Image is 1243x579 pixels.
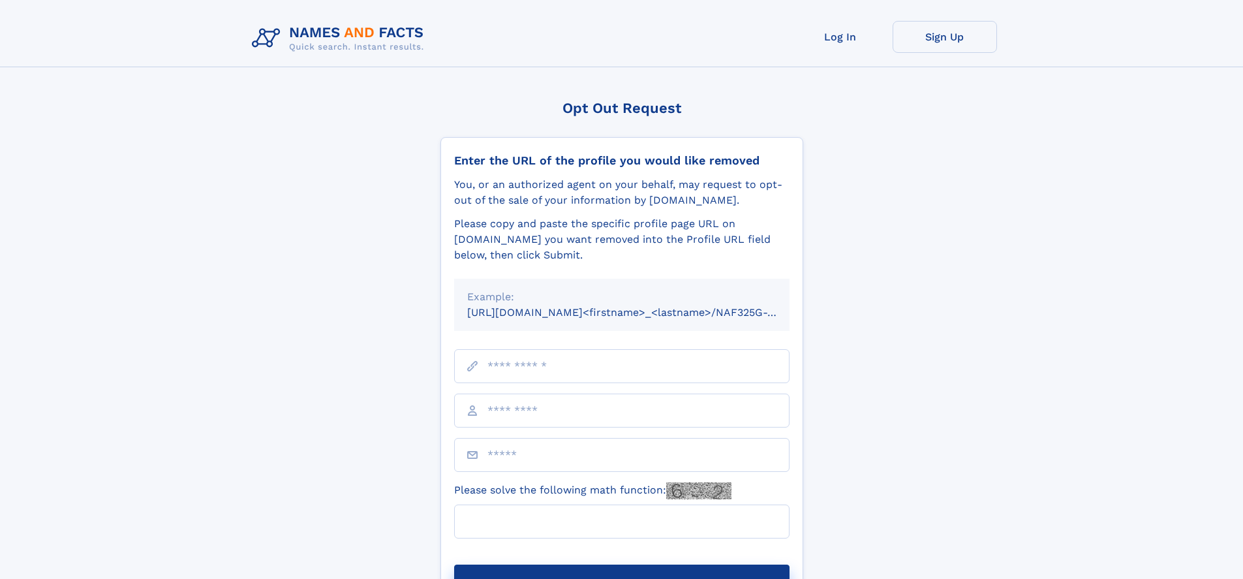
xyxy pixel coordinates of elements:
[788,21,893,53] a: Log In
[893,21,997,53] a: Sign Up
[467,289,776,305] div: Example:
[454,153,790,168] div: Enter the URL of the profile you would like removed
[440,100,803,116] div: Opt Out Request
[247,21,435,56] img: Logo Names and Facts
[454,216,790,263] div: Please copy and paste the specific profile page URL on [DOMAIN_NAME] you want removed into the Pr...
[454,482,731,499] label: Please solve the following math function:
[467,306,814,319] small: [URL][DOMAIN_NAME]<firstname>_<lastname>/NAF325G-xxxxxxxx
[454,177,790,208] div: You, or an authorized agent on your behalf, may request to opt-out of the sale of your informatio...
